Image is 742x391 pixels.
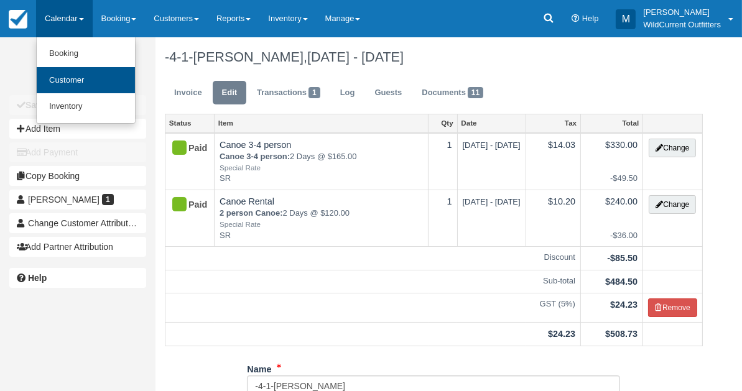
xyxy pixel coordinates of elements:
b: Save [26,100,46,110]
div: M [616,9,636,29]
button: Add Payment [9,142,146,162]
i: Help [572,15,580,23]
a: Item [215,114,428,132]
a: Status [165,114,214,132]
em: Special Rate [220,219,423,230]
a: Inventory [37,93,135,120]
a: [PERSON_NAME] 1 [9,190,146,209]
label: Name [247,359,271,376]
ul: Calendar [36,37,136,124]
span: 1 [308,87,320,98]
button: Change Customer Attribution [9,213,146,233]
td: Canoe Rental [215,190,429,246]
a: Help [9,268,146,288]
button: Add Partner Attribution [9,237,146,257]
em: Discount [170,252,575,264]
em: SR [220,230,423,242]
strong: 2 person Canoe [220,208,283,218]
em: SR [220,173,423,185]
b: Help [28,273,47,283]
button: Change [649,139,696,157]
em: Special Rate [220,163,423,173]
td: $330.00 [581,133,643,190]
strong: $24.23 [548,329,575,339]
button: Copy Booking [9,166,146,186]
td: 1 [429,133,457,190]
a: Qty [429,114,457,132]
em: GST (5%) [170,298,575,310]
a: Booking [37,40,135,67]
span: 1 [102,194,114,205]
a: Date [458,114,526,132]
button: Add Item [9,119,146,139]
a: Total [581,114,642,132]
strong: $24.23 [610,300,638,310]
a: Log [331,81,364,105]
p: [PERSON_NAME] [643,6,721,19]
button: Change [649,195,696,214]
a: Invoice [165,81,211,105]
span: 11 [468,87,483,98]
strong: $484.50 [605,277,638,287]
td: 1 [429,190,457,246]
button: Save [9,95,146,115]
div: Paid [170,195,198,215]
strong: Canoe 3-4 person [220,152,290,161]
span: Help [582,14,599,23]
a: Customer [37,67,135,94]
a: Transactions1 [248,81,330,105]
span: [PERSON_NAME] [28,195,100,205]
em: 2 Days @ $165.00 [220,151,423,173]
span: Change Customer Attribution [28,218,140,228]
div: Paid [170,139,198,159]
p: WildCurrent Outfitters [643,19,721,31]
button: Remove [648,298,697,317]
strong: $508.73 [605,329,638,339]
em: Sub-total [170,275,575,287]
a: Edit [213,81,246,105]
em: -$36.00 [586,230,638,242]
span: [DATE] - [DATE] [463,140,521,150]
em: 2 Days @ $120.00 [220,208,423,229]
span: [DATE] - [DATE] [307,49,404,65]
em: -$49.50 [586,173,638,185]
span: [DATE] - [DATE] [463,197,521,206]
h1: -4-1-[PERSON_NAME], [165,50,703,65]
img: checkfront-main-nav-mini-logo.png [9,10,27,29]
a: Tax [526,114,580,132]
td: $10.20 [526,190,580,246]
a: Guests [365,81,411,105]
td: Canoe 3-4 person [215,133,429,190]
td: $14.03 [526,133,580,190]
strong: -$85.50 [607,253,638,263]
a: Documents11 [412,81,493,105]
td: $240.00 [581,190,643,246]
